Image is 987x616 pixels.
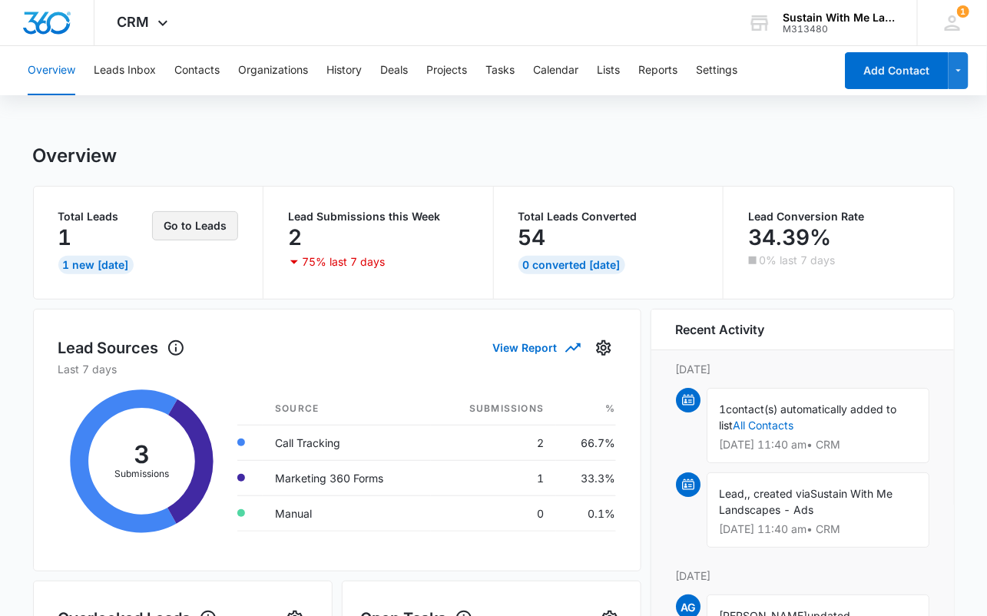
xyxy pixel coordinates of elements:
p: 34.39% [748,225,831,250]
span: Lead, [720,487,748,500]
button: Reports [638,46,677,95]
div: account id [783,24,895,35]
button: Leads Inbox [94,46,156,95]
td: 1 [431,460,556,495]
button: Contacts [174,46,220,95]
button: Deals [380,46,408,95]
p: 0% last 7 days [759,255,835,266]
a: Go to Leads [152,219,238,232]
th: % [556,392,615,426]
h1: Lead Sources [58,336,185,359]
span: CRM [118,14,150,30]
td: Manual [263,495,431,531]
p: 2 [288,225,302,250]
p: Last 7 days [58,361,616,377]
button: Lists [597,46,620,95]
th: Submissions [431,392,556,426]
td: 0 [431,495,556,531]
button: Go to Leads [152,211,238,240]
div: 1 New [DATE] [58,256,134,274]
td: 0.1% [556,495,615,531]
button: Organizations [238,46,308,95]
span: , created via [748,487,811,500]
div: account name [783,12,895,24]
th: Source [263,392,431,426]
a: All Contacts [734,419,794,432]
td: 33.3% [556,460,615,495]
td: 2 [431,425,556,460]
button: Settings [696,46,737,95]
p: [DATE] 11:40 am • CRM [720,524,916,535]
button: Tasks [485,46,515,95]
h1: Overview [33,144,118,167]
button: Add Contact [845,52,949,89]
p: 75% last 7 days [302,257,385,267]
td: Marketing 360 Forms [263,460,431,495]
td: 66.7% [556,425,615,460]
button: Calendar [533,46,578,95]
h6: Recent Activity [676,320,765,339]
button: Projects [426,46,467,95]
p: Total Leads Converted [518,211,699,222]
span: 1 [720,402,727,416]
p: [DATE] [676,568,929,584]
button: View Report [493,334,579,361]
p: 54 [518,225,546,250]
p: Lead Submissions this Week [288,211,469,222]
p: Total Leads [58,211,150,222]
p: [DATE] 11:40 am • CRM [720,439,916,450]
div: 0 Converted [DATE] [518,256,625,274]
p: [DATE] [676,361,929,377]
span: 1 [957,5,969,18]
div: notifications count [957,5,969,18]
span: contact(s) automatically added to list [720,402,897,432]
p: Lead Conversion Rate [748,211,929,222]
p: 1 [58,225,72,250]
td: Call Tracking [263,425,431,460]
button: History [326,46,362,95]
button: Overview [28,46,75,95]
button: Settings [591,336,616,360]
